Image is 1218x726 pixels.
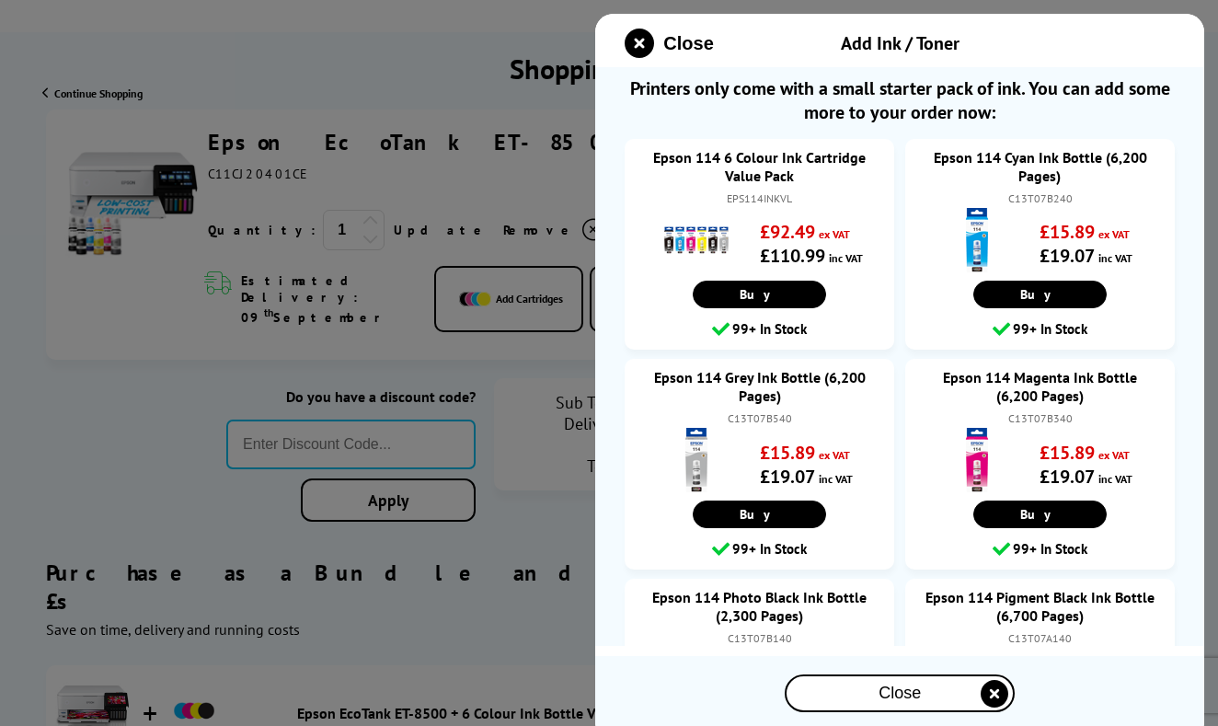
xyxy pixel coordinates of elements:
[973,501,1107,528] a: Buy
[819,472,853,486] span: inc VAT
[785,674,1015,712] button: close modal
[1098,448,1130,462] span: ex VAT
[760,244,825,268] strong: £110.99
[879,684,921,703] span: Close
[819,227,850,241] span: ex VAT
[945,208,1009,272] img: Epson 114 Cyan Ink Bottle (6,200 Pages)
[819,448,850,462] span: ex VAT
[732,317,807,341] span: 99+ In Stock
[664,428,729,492] img: Epson 114 Grey Ink Bottle (6,200 Pages)
[924,629,1156,648] div: C13T07A140
[735,31,1065,55] div: Add Ink / Toner
[973,281,1107,308] a: Buy
[1040,244,1095,268] strong: £19.07
[643,409,876,428] div: C13T07B540
[760,465,815,489] strong: £19.07
[1040,220,1095,244] strong: £15.89
[643,368,876,405] a: Epson 114 Grey Ink Bottle (6,200 Pages)
[829,251,863,265] span: inc VAT
[732,537,807,561] span: 99+ In Stock
[693,501,826,528] a: Buy
[664,208,729,272] img: Epson 114 6 Colour Ink Cartridge Value Pack
[1040,441,1095,465] strong: £15.89
[693,281,826,308] a: Buy
[643,190,876,208] div: EPS114INKVL
[1098,251,1132,265] span: inc VAT
[1013,537,1087,561] span: 99+ In Stock
[1040,465,1095,489] strong: £19.07
[1098,227,1130,241] span: ex VAT
[1013,317,1087,341] span: 99+ In Stock
[1098,472,1132,486] span: inc VAT
[924,588,1156,625] a: Epson 114 Pigment Black Ink Bottle (6,700 Pages)
[663,33,713,54] span: Close
[643,629,876,648] div: C13T07B140
[924,148,1156,185] a: Epson 114 Cyan Ink Bottle (6,200 Pages)
[945,428,1009,492] img: Epson 114 Magenta Ink Bottle (6,200 Pages)
[625,29,713,58] button: close modal
[625,76,1175,124] span: Printers only come with a small starter pack of ink. You can add some more to your order now:
[760,220,815,244] strong: £92.49
[924,190,1156,208] div: C13T07B240
[924,409,1156,428] div: C13T07B340
[643,148,876,185] a: Epson 114 6 Colour Ink Cartridge Value Pack
[760,441,815,465] strong: £15.89
[924,368,1156,405] a: Epson 114 Magenta Ink Bottle (6,200 Pages)
[643,588,876,625] a: Epson 114 Photo Black Ink Bottle (2,300 Pages)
